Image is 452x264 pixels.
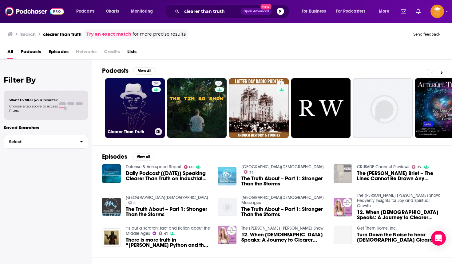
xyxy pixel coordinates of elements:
[244,10,269,13] span: Open Advanced
[332,6,375,16] button: open menu
[357,164,409,169] a: CRUSADE Channel Previews
[241,232,326,243] a: 12. When God Speaks: A Journey to Clearer Guidance
[414,6,423,17] a: Show notifications dropdown
[102,67,129,75] h2: Podcasts
[171,4,295,18] div: Search podcasts, credits, & more...
[411,32,442,37] button: Send feedback
[357,171,442,181] span: The [PERSON_NAME] Brief – The Lines Cannot Be Drawn Any Clearer
[102,228,121,247] img: There is more truth in “Monty Python and the Holy Grail” than you might think (remastered sound)
[133,31,186,38] span: for more precise results
[7,47,13,59] a: All
[334,226,352,244] a: Turn Down the Noise to hear God Clearer
[9,104,58,113] span: Choose a tab above to access filters.
[4,140,75,144] span: Select
[9,98,58,102] span: Want to filter your results?
[241,164,324,169] a: Mission Point Community Church
[127,47,137,59] a: Lists
[159,231,168,235] a: 41
[126,164,181,169] a: Defense & Aerospace Report
[20,31,36,37] h3: Search
[21,47,41,59] a: Podcasts
[260,4,272,10] span: New
[102,198,121,216] img: The Truth About – Part 1: Stronger Than the Storms
[249,171,254,174] span: 33
[164,232,168,235] span: 41
[133,202,136,204] span: 5
[49,47,69,59] a: Episodes
[412,165,422,169] a: 37
[241,195,324,205] a: Mission Point Community Church Messages
[218,198,236,216] img: The Truth About – Part 1: Stronger Than the Storms
[152,81,161,86] a: 26
[126,237,211,248] span: There is more truth in “[PERSON_NAME] Python and the Holy Grail” than you might think (remastered...
[76,7,94,16] span: Podcasts
[5,6,64,17] img: Podchaser - Follow, Share and Rate Podcasts
[132,153,154,161] button: View All
[105,78,165,138] a: 26Clearer Than Truth
[398,6,409,17] a: Show notifications dropdown
[430,5,444,18] img: User Profile
[102,153,154,161] a: EpisodesView All
[126,207,211,217] a: The Truth About – Part 1: Stronger Than the Storms
[4,135,88,149] button: Select
[417,166,422,169] span: 37
[218,167,236,186] img: The Truth About – Part 1: Stronger Than the Storms
[133,67,156,75] button: View All
[357,232,442,243] span: Turn Down the Noise to hear [DEMOGRAPHIC_DATA] Clearer
[430,5,444,18] button: Show profile menu
[43,31,81,37] h3: clearer than truth
[189,166,193,169] span: 60
[357,226,397,231] a: Get Them Home, Inc.
[280,80,282,87] span: 7
[167,78,227,138] a: 5
[241,176,326,186] a: The Truth About – Part 1: Stronger Than the Storms
[218,226,236,244] img: 12. When God Speaks: A Journey to Clearer Guidance
[126,195,208,200] a: Mission Point Community Church
[72,6,102,16] button: open menu
[131,7,153,16] span: Monitoring
[128,201,136,204] a: 5
[102,67,156,75] a: PodcastsView All
[126,171,211,181] span: Daily Podcast [[DATE]] Speaking Clearer Than Truth on Industrial Policy w/ [PERSON_NAME]
[241,232,326,243] span: 12. When [DEMOGRAPHIC_DATA] Speaks: A Journey to Clearer Guidance
[102,153,127,161] h2: Episodes
[297,6,334,16] button: open menu
[431,231,446,246] div: Open Intercom Messenger
[184,165,194,169] a: 60
[241,207,326,217] a: The Truth About – Part 1: Stronger Than the Storms
[182,6,241,16] input: Search podcasts, credits, & more...
[229,78,289,138] a: 7
[357,193,440,208] a: The Sarah Renee Show: Heavenly Insights for Joy and Spiritual Growth
[76,47,97,59] span: Networks
[127,6,161,16] button: open menu
[126,237,211,248] a: There is more truth in “Monty Python and the Holy Grail” than you might think (remastered sound)
[4,125,88,130] p: Saved Searches
[241,226,323,231] a: The Sarah Renee Show
[430,5,444,18] span: Logged in as ShreveWilliams
[126,226,210,236] a: 'tis but a scratch: fact and fiction about the Middle Ages
[217,80,220,87] span: 5
[334,164,352,183] img: The Barrett Brief – The Lines Cannot Be Drawn Any Clearer
[357,210,442,220] span: 12. When [DEMOGRAPHIC_DATA] Speaks: A Journey to Clearer Guidance
[244,170,254,174] a: 33
[102,6,123,16] a: Charts
[104,47,120,59] span: Credits
[277,81,284,86] a: 7
[357,171,442,181] a: The Barrett Brief – The Lines Cannot Be Drawn Any Clearer
[215,81,222,86] a: 5
[86,31,131,38] a: Try an exact match
[102,164,121,183] a: Daily Podcast [Dec 06, 23] Speaking Clearer Than Truth on Industrial Policy w/ Jerry Hendrix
